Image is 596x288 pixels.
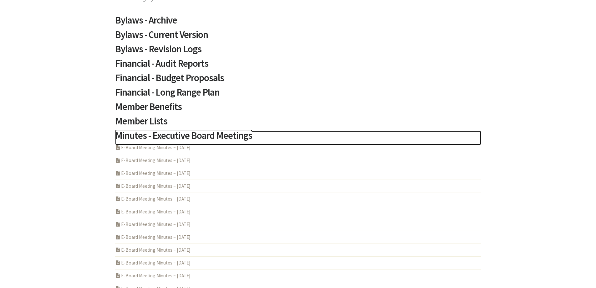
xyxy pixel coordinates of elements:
[115,273,121,278] i: PDF Acrobat Document
[115,157,191,163] a: E-Board Meeting Minutes ~ [DATE]
[115,15,481,30] a: Bylaws - Archive
[115,145,121,150] i: PDF Acrobat Document
[115,196,121,201] i: PDF Acrobat Document
[115,158,121,163] i: PDF Acrobat Document
[115,44,481,59] a: Bylaws - Revision Logs
[115,102,481,116] a: Member Benefits
[115,171,121,175] i: PDF Acrobat Document
[115,59,481,73] a: Financial - Audit Reports
[115,30,481,44] a: Bylaws - Current Version
[115,235,121,239] i: PDF Acrobat Document
[115,248,121,252] i: PDF Acrobat Document
[115,209,121,214] i: PDF Acrobat Document
[115,131,481,145] a: Minutes - Executive Board Meetings
[115,183,191,189] a: E-Board Meeting Minutes ~ [DATE]
[115,144,191,150] a: E-Board Meeting Minutes ~ [DATE]
[115,260,191,266] a: E-Board Meeting Minutes ~ [DATE]
[115,260,121,265] i: PDF Acrobat Document
[115,234,191,240] a: E-Board Meeting Minutes ~ [DATE]
[115,273,191,279] a: E-Board Meeting Minutes ~ [DATE]
[115,196,191,202] a: E-Board Meeting Minutes ~ [DATE]
[115,222,121,227] i: PDF Acrobat Document
[115,221,191,227] a: E-Board Meeting Minutes ~ [DATE]
[115,184,121,188] i: PDF Acrobat Document
[115,73,481,87] a: Financial - Budget Proposals
[115,247,191,253] a: E-Board Meeting Minutes ~ [DATE]
[115,87,481,102] a: Financial - Long Range Plan
[115,209,191,215] a: E-Board Meeting Minutes ~ [DATE]
[115,170,191,176] a: E-Board Meeting Minutes ~ [DATE]
[115,116,481,131] a: Member Lists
